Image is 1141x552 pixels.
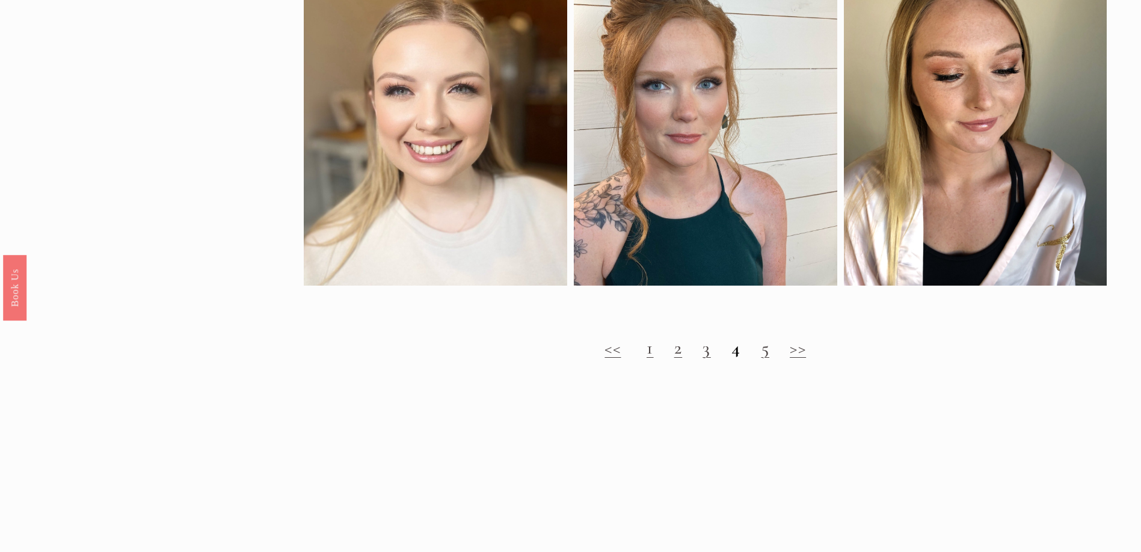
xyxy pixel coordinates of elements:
[703,337,711,359] a: 3
[674,337,683,359] a: 2
[731,337,741,359] strong: 4
[647,337,654,359] a: 1
[790,337,806,359] a: >>
[3,255,26,320] a: Book Us
[761,337,770,359] a: 5
[604,337,621,359] a: <<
